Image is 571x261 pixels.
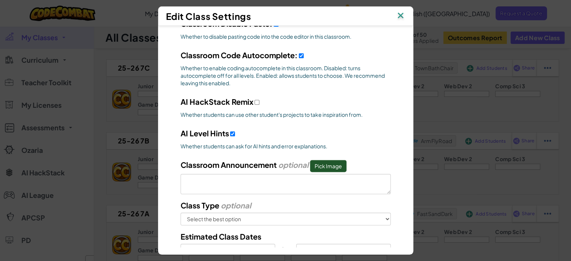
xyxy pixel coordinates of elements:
[181,64,391,87] span: Whether to enable coding autocomplete in this classroom. Disabled: turns autocomplete off for all...
[181,111,391,118] span: Whether students can use other student's projects to take inspiration from.
[221,201,251,210] i: optional
[181,128,229,138] span: AI Level Hints
[181,33,391,40] span: Whether to disable pasting code into the code editor in this classroom.
[181,97,253,106] span: AI HackStack Remix
[181,142,391,150] span: Whether students can ask for AI hints and error explanations.
[278,160,309,169] i: optional
[282,244,289,254] span: to
[181,160,277,169] span: Classroom Announcement
[181,232,261,241] span: Estimated Class Dates
[181,201,219,210] span: Class Type
[310,160,347,172] button: Classroom Announcement optional
[181,50,298,60] span: Classroom Code Autocomplete:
